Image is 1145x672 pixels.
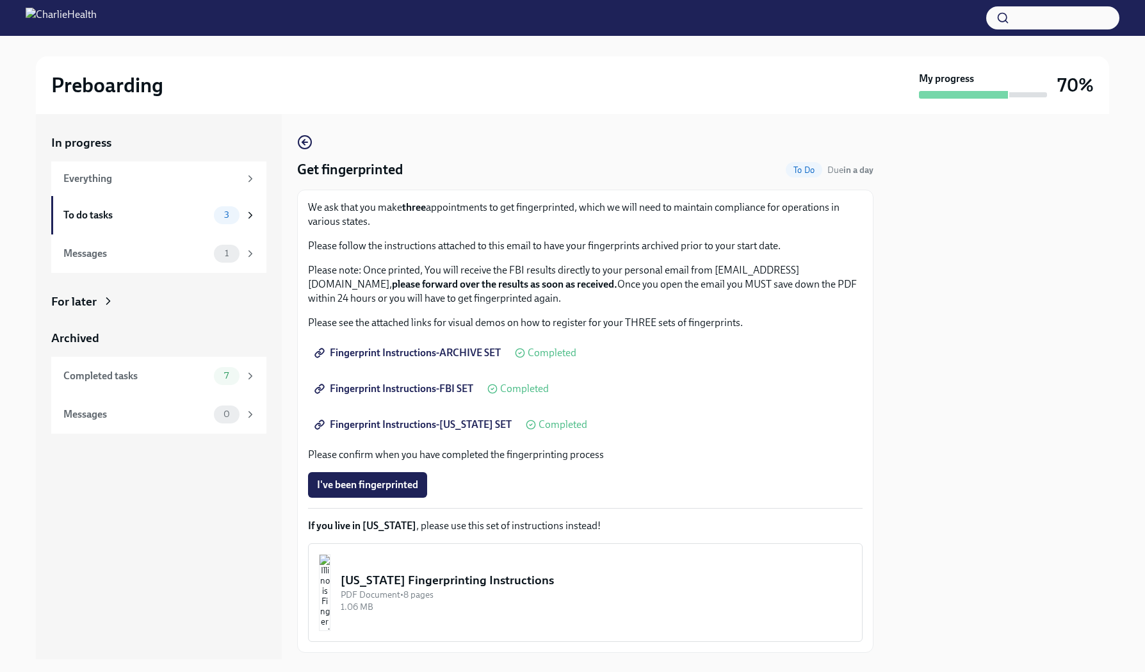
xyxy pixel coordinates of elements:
[308,239,863,253] p: Please follow the instructions attached to this email to have your fingerprints archived prior to...
[402,201,426,213] strong: three
[26,8,97,28] img: CharlieHealth
[63,172,240,186] div: Everything
[319,554,330,631] img: Illinois Fingerprinting Instructions
[51,330,266,347] a: Archived
[308,472,427,498] button: I've been fingerprinted
[51,293,266,310] a: For later
[500,384,549,394] span: Completed
[308,543,863,642] button: [US_STATE] Fingerprinting InstructionsPDF Document•8 pages1.06 MB
[843,165,873,176] strong: in a day
[317,382,473,395] span: Fingerprint Instructions-FBI SET
[317,347,501,359] span: Fingerprint Instructions-ARCHIVE SET
[308,519,863,533] p: , please use this set of instructions instead!
[51,72,163,98] h2: Preboarding
[216,409,238,419] span: 0
[308,376,482,402] a: Fingerprint Instructions-FBI SET
[308,316,863,330] p: Please see the attached links for visual demos on how to register for your THREE sets of fingerpr...
[341,589,852,601] div: PDF Document • 8 pages
[308,263,863,306] p: Please note: Once printed, You will receive the FBI results directly to your personal email from ...
[827,165,873,176] span: Due
[317,418,512,431] span: Fingerprint Instructions-[US_STATE] SET
[827,164,873,176] span: August 29th, 2025 09:00
[216,210,237,220] span: 3
[51,234,266,273] a: Messages1
[51,135,266,151] a: In progress
[216,371,236,381] span: 7
[1057,74,1094,97] h3: 70%
[308,201,863,229] p: We ask that you make appointments to get fingerprinted, which we will need to maintain compliance...
[308,412,521,438] a: Fingerprint Instructions-[US_STATE] SET
[308,520,416,532] strong: If you live in [US_STATE]
[63,407,209,422] div: Messages
[317,479,418,491] span: I've been fingerprinted
[63,247,209,261] div: Messages
[392,278,617,290] strong: please forward over the results as soon as received.
[51,357,266,395] a: Completed tasks7
[217,249,236,258] span: 1
[297,160,403,179] h4: Get fingerprinted
[919,72,974,86] strong: My progress
[63,369,209,383] div: Completed tasks
[51,161,266,196] a: Everything
[341,572,852,589] div: [US_STATE] Fingerprinting Instructions
[528,348,576,358] span: Completed
[51,293,97,310] div: For later
[341,601,852,613] div: 1.06 MB
[308,448,863,462] p: Please confirm when you have completed the fingerprinting process
[539,420,587,430] span: Completed
[308,340,510,366] a: Fingerprint Instructions-ARCHIVE SET
[63,208,209,222] div: To do tasks
[51,196,266,234] a: To do tasks3
[786,165,822,175] span: To Do
[51,395,266,434] a: Messages0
